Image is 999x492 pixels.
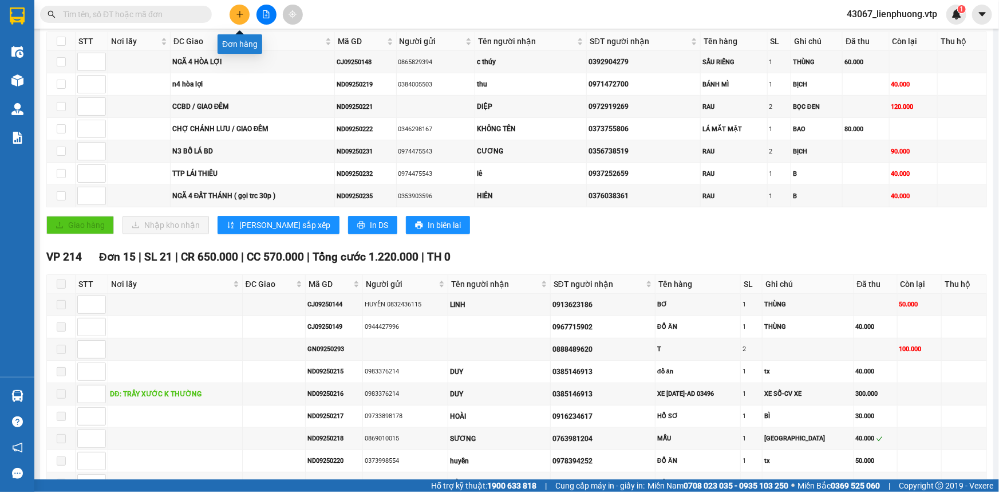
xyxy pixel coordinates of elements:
td: ND09250216 [306,383,363,406]
span: TH 0 [427,250,451,263]
span: Miền Bắc [797,479,880,492]
div: 30.000 [856,411,895,421]
div: BỌC ĐEN [793,102,840,112]
td: 0888489620 [551,339,656,361]
img: warehouse-icon [11,103,23,115]
button: plus [230,5,250,25]
div: ND09250215 [307,367,361,376]
div: CƯƠNG [477,146,585,157]
div: ĐỒ ĂN [657,322,739,332]
div: DUY [450,367,548,377]
span: question-circle [12,416,23,427]
span: notification [12,442,23,453]
td: 0913623186 [551,294,656,316]
span: CR 650.000 [181,250,238,263]
span: Nơi lấy [111,278,231,290]
div: DIỆP [477,101,585,112]
div: CJ09250144 [307,300,361,309]
div: BÁNH MÌ [702,80,765,89]
td: 0972919269 [587,96,701,118]
span: ⚪️ [791,483,795,488]
div: CCBD / GIAO ĐÊM [172,101,333,112]
button: file-add [256,5,277,25]
div: [GEOGRAPHIC_DATA] [764,434,851,443]
td: CƯƠNG [475,140,587,163]
div: 0373998554 [365,456,446,466]
span: sort-ascending [227,221,235,230]
div: ND09250222 [337,124,394,134]
span: message [12,468,23,479]
th: Tên hàng [701,32,767,51]
div: 0869010015 [365,434,446,443]
span: Tổng cước 1.220.000 [313,250,418,263]
div: 120.000 [891,102,935,112]
div: ND09250218 [307,434,361,443]
td: DUY [448,383,551,406]
div: 40.000 [899,478,939,488]
div: BỊCH [793,147,840,156]
span: In DS [370,219,388,231]
span: Miền Nam [647,479,788,492]
th: Đã thu [854,275,898,294]
div: THÙNG [793,57,840,67]
div: BÌ [764,411,851,421]
td: CJ09250149 [306,316,363,339]
div: 0384005503 [398,80,473,89]
div: 0974475543 [398,147,473,156]
div: 2 [769,102,789,112]
div: tx [764,367,851,376]
div: 60.000 [844,57,887,67]
span: In biên lai [428,219,461,231]
div: 0392904279 [589,57,698,68]
span: Mã GD [338,35,384,48]
td: ND09250217 [306,406,363,428]
td: thu [475,73,587,96]
div: 0971472700 [589,79,698,90]
div: 1 [769,80,789,89]
th: Thu hộ [938,32,987,51]
th: Thu hộ [942,275,987,294]
div: ND09250223 [307,478,361,488]
div: 0972919269 [589,101,698,112]
div: 0888489620 [552,344,653,355]
div: 0376038361 [589,191,698,202]
div: 0353903596 [398,191,473,201]
div: 0913623186 [552,300,653,310]
div: 1 [769,124,789,134]
th: STT [76,275,108,294]
td: huyền [448,450,551,473]
div: 40.000 [891,169,935,179]
div: NGÃ 4 ĐẤT THÁNH ( gọi trc 30p ) [172,191,333,202]
td: ND09250215 [306,361,363,383]
td: c thúy [475,51,587,73]
div: 0346298167 [398,124,473,134]
div: 50.000 [856,456,895,466]
div: SẦU RIÊNG [702,57,765,67]
div: 0978394252 [552,456,653,467]
td: 0967715902 [551,316,656,339]
td: HOÀI [448,406,551,428]
div: 0916234617 [552,411,653,422]
div: 0763981204 [552,434,653,444]
input: Tìm tên, số ĐT hoặc mã đơn [63,8,198,21]
div: MẪU [657,434,739,443]
div: ĐỒ ĂN [657,456,739,466]
div: 1 [743,456,760,466]
div: CJ09250149 [307,322,361,332]
th: STT [76,32,108,51]
div: THÙNG [764,300,851,309]
span: search [48,10,56,18]
div: 0865829394 [398,57,473,67]
div: 0373755806 [589,124,698,135]
img: warehouse-icon [11,46,23,58]
div: lê [477,168,585,179]
td: 0937252659 [587,163,701,185]
div: ND09250217 [307,411,361,421]
td: CJ09250148 [335,51,396,73]
button: caret-down [972,5,992,25]
div: RAU [702,147,765,156]
th: SL [741,275,763,294]
div: SƯƠNG [450,434,548,444]
span: check [876,436,883,442]
div: đồ ăn [657,367,739,376]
